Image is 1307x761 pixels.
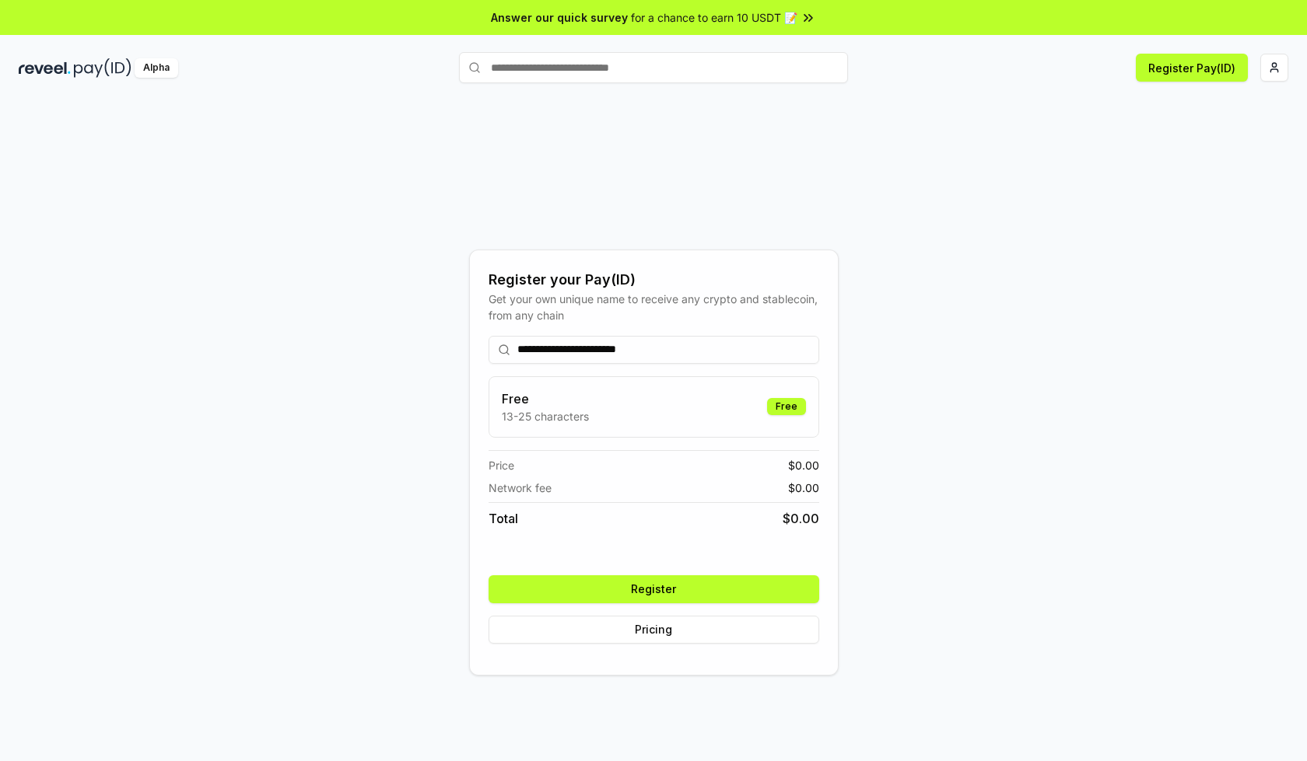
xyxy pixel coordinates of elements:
button: Register [489,575,819,603]
span: for a chance to earn 10 USDT 📝 [631,9,797,26]
button: Register Pay(ID) [1136,54,1248,82]
img: reveel_dark [19,58,71,78]
span: Price [489,457,514,473]
span: Network fee [489,480,552,496]
span: $ 0.00 [788,457,819,473]
div: Free [767,398,806,415]
span: Total [489,509,518,528]
span: $ 0.00 [788,480,819,496]
h3: Free [502,389,589,408]
span: $ 0.00 [783,509,819,528]
img: pay_id [74,58,131,78]
button: Pricing [489,616,819,644]
div: Alpha [135,58,178,78]
div: Get your own unique name to receive any crypto and stablecoin, from any chain [489,291,819,323]
span: Answer our quick survey [491,9,628,26]
div: Register your Pay(ID) [489,269,819,291]
p: 13-25 characters [502,408,589,424]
